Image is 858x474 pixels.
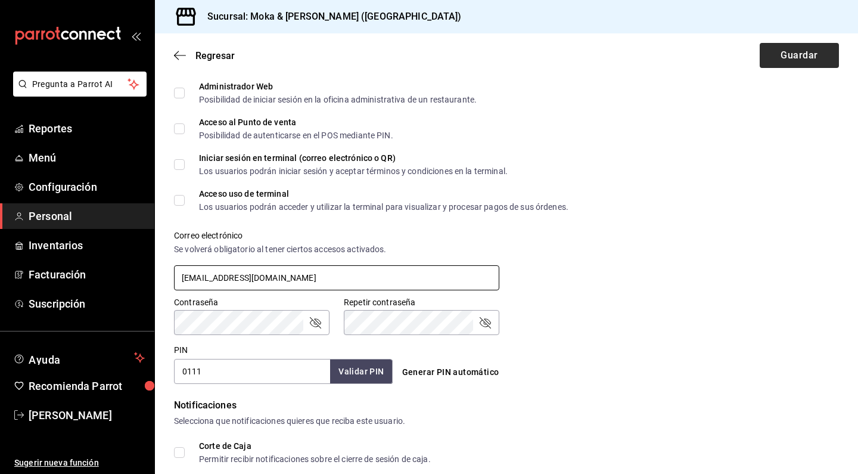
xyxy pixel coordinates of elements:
[29,179,145,195] span: Configuración
[199,190,568,198] div: Acceso uso de terminal
[29,120,145,137] span: Reportes
[13,72,147,97] button: Pregunta a Parrot AI
[29,208,145,224] span: Personal
[29,296,145,312] span: Suscripción
[760,43,839,68] button: Guardar
[14,457,145,469] span: Sugerir nueva función
[478,315,492,330] button: passwordField
[29,150,145,166] span: Menú
[174,243,499,256] div: Se volverá obligatorio al tener ciertos accesos activados.
[174,346,188,354] label: PIN
[174,398,839,413] div: Notificaciones
[199,95,477,104] div: Posibilidad de iniciar sesión en la oficina administrativa de un restaurante.
[330,360,392,384] button: Validar PIN
[199,167,508,175] div: Los usuarios podrán iniciar sesión y aceptar términos y condiciones en la terminal.
[198,10,462,24] h3: Sucursal: Moka & [PERSON_NAME] ([GEOGRAPHIC_DATA])
[174,231,499,240] label: Correo electrónico
[199,154,508,162] div: Iniciar sesión en terminal (correo electrónico o QR)
[29,407,145,423] span: [PERSON_NAME]
[308,315,322,330] button: passwordField
[199,82,477,91] div: Administrador Web
[8,86,147,99] a: Pregunta a Parrot AI
[174,298,329,306] label: Contraseña
[199,131,393,140] div: Posibilidad de autenticarse en el POS mediante PIN.
[195,50,235,61] span: Regresar
[131,31,141,41] button: open_drawer_menu
[29,378,145,394] span: Recomienda Parrot
[199,118,393,126] div: Acceso al Punto de venta
[29,351,129,365] span: Ayuda
[32,78,128,91] span: Pregunta a Parrot AI
[397,361,504,383] button: Generar PIN automático
[199,442,431,450] div: Corte de Caja
[199,455,431,463] div: Permitir recibir notificaciones sobre el cierre de sesión de caja.
[29,267,145,283] span: Facturación
[344,298,499,306] label: Repetir contraseña
[174,359,330,384] input: 3 a 6 dígitos
[174,415,839,427] div: Selecciona que notificaciones quieres que reciba este usuario.
[199,203,568,211] div: Los usuarios podrán acceder y utilizar la terminal para visualizar y procesar pagos de sus órdenes.
[29,237,145,253] span: Inventarios
[174,50,235,61] button: Regresar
